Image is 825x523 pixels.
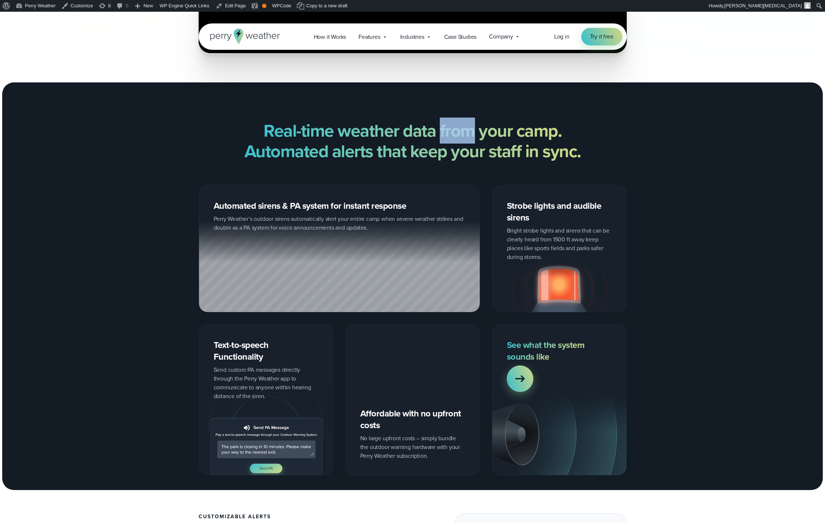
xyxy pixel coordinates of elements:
span: Try it free [590,32,614,41]
a: Log in [554,32,570,41]
a: Case Studies [438,29,483,44]
div: OK [262,4,266,8]
span: Industries [400,33,424,41]
span: Company [489,32,513,41]
span: Case Studies [444,33,477,41]
span: How it Works [314,33,346,41]
a: How it Works [307,29,353,44]
span: Features [358,33,380,41]
span: [PERSON_NAME][MEDICAL_DATA] [724,3,802,8]
h3: CUSTOMIZABLE ALERTS [199,514,407,520]
strong: Real-time weather data from your camp. Automated alerts that keep your staff in sync. [244,118,581,164]
img: lightning alert [492,248,626,312]
img: outdoor warning system [492,394,626,475]
a: Try it free [581,28,622,45]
